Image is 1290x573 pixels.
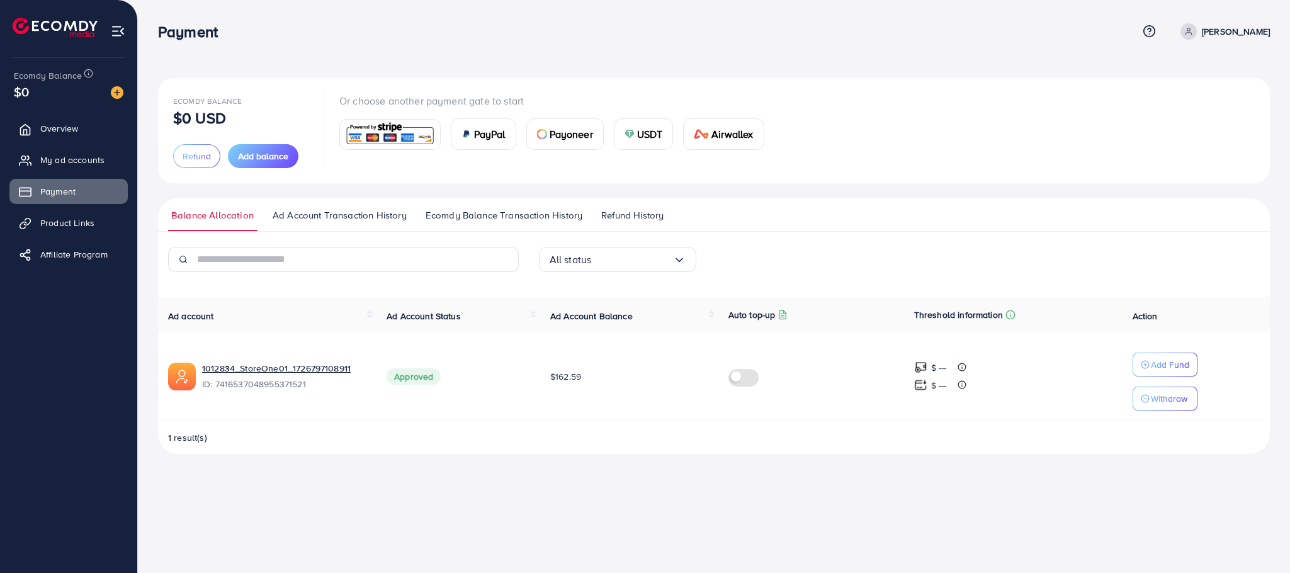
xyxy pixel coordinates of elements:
[111,24,125,38] img: menu
[537,129,547,139] img: card
[550,250,592,269] span: All status
[344,121,436,148] img: card
[1202,24,1270,39] p: [PERSON_NAME]
[914,378,927,392] img: top-up amount
[711,127,753,142] span: Airwallex
[387,368,441,385] span: Approved
[550,310,633,322] span: Ad Account Balance
[40,154,105,166] span: My ad accounts
[228,144,298,168] button: Add balance
[202,378,366,390] span: ID: 7416537048955371521
[694,129,709,139] img: card
[168,431,207,444] span: 1 result(s)
[9,179,128,204] a: Payment
[931,360,947,375] p: $ ---
[728,307,776,322] p: Auto top-up
[40,122,78,135] span: Overview
[173,144,220,168] button: Refund
[168,363,196,390] img: ic-ads-acc.e4c84228.svg
[1151,357,1189,372] p: Add Fund
[550,127,593,142] span: Payoneer
[40,185,76,198] span: Payment
[601,208,664,222] span: Refund History
[1133,387,1197,411] button: Withdraw
[158,23,228,41] h3: Payment
[914,307,1003,322] p: Threshold information
[238,150,288,162] span: Add balance
[1175,23,1270,40] a: [PERSON_NAME]
[40,217,94,229] span: Product Links
[202,362,351,375] a: 1012834_StoreOne01_1726797108911
[1133,353,1197,377] button: Add Fund
[9,242,128,267] a: Affiliate Program
[461,129,472,139] img: card
[173,96,242,106] span: Ecomdy Balance
[339,93,774,108] p: Or choose another payment gate to start
[591,250,672,269] input: Search for option
[13,18,98,37] img: logo
[931,378,947,393] p: $ ---
[168,310,214,322] span: Ad account
[14,69,82,82] span: Ecomdy Balance
[1151,391,1187,406] p: Withdraw
[9,116,128,141] a: Overview
[173,110,226,125] p: $0 USD
[539,247,696,272] div: Search for option
[625,129,635,139] img: card
[1133,310,1158,322] span: Action
[614,118,674,150] a: cardUSDT
[474,127,506,142] span: PayPal
[451,118,516,150] a: cardPayPal
[111,86,123,99] img: image
[273,208,407,222] span: Ad Account Transaction History
[426,208,582,222] span: Ecomdy Balance Transaction History
[202,362,366,391] div: <span class='underline'>1012834_StoreOne01_1726797108911</span></br>7416537048955371521
[9,147,128,173] a: My ad accounts
[171,208,254,222] span: Balance Allocation
[637,127,663,142] span: USDT
[683,118,764,150] a: cardAirwallex
[550,370,581,383] span: $162.59
[183,150,211,162] span: Refund
[339,119,441,150] a: card
[526,118,604,150] a: cardPayoneer
[40,248,108,261] span: Affiliate Program
[914,361,927,374] img: top-up amount
[9,210,128,235] a: Product Links
[14,82,29,101] span: $0
[387,310,461,322] span: Ad Account Status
